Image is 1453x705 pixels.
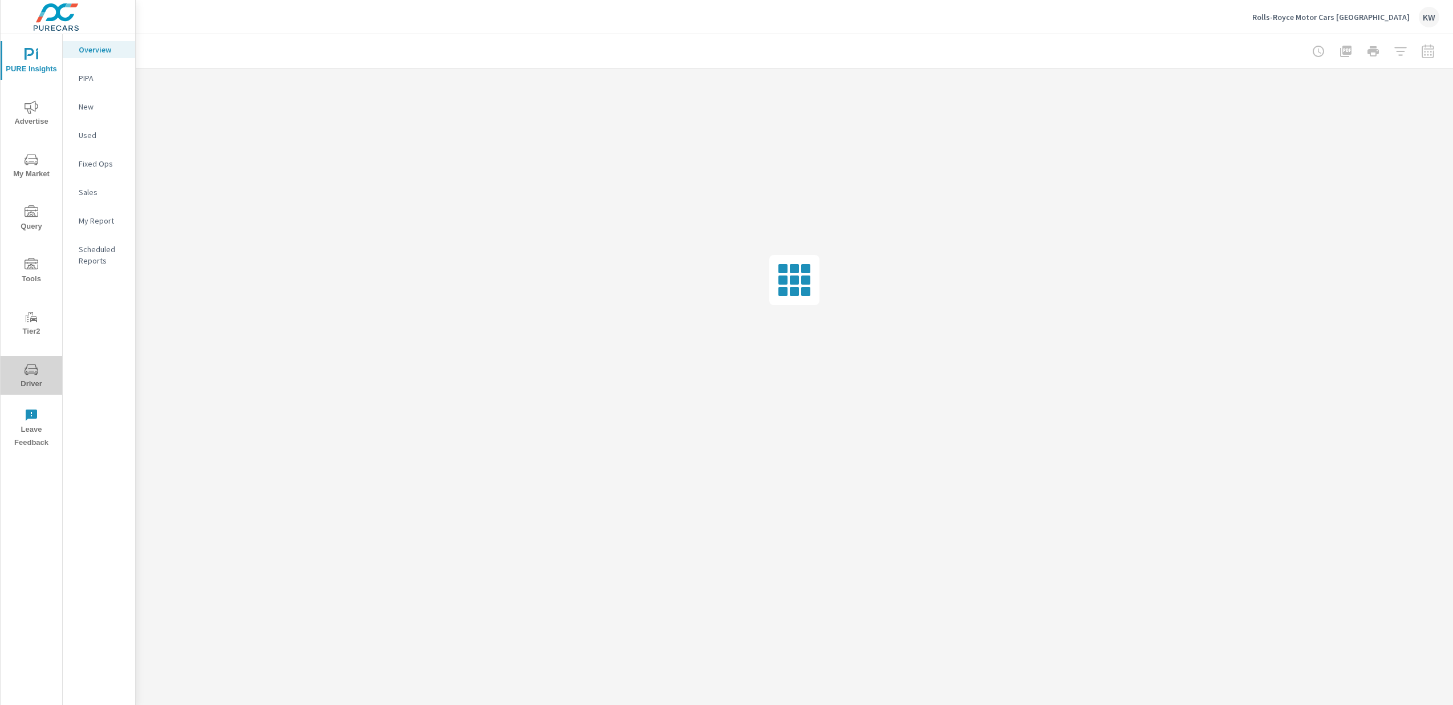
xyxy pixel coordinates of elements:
span: Driver [4,363,59,391]
span: PURE Insights [4,48,59,76]
span: Tier2 [4,310,59,338]
p: Rolls-Royce Motor Cars [GEOGRAPHIC_DATA] [1252,12,1410,22]
div: Overview [63,41,135,58]
div: Fixed Ops [63,155,135,172]
div: My Report [63,212,135,229]
p: PIPA [79,72,126,84]
p: My Report [79,215,126,226]
div: nav menu [1,34,62,454]
span: Query [4,205,59,233]
p: Scheduled Reports [79,244,126,266]
div: KW [1419,7,1439,27]
span: My Market [4,153,59,181]
p: Overview [79,44,126,55]
span: Tools [4,258,59,286]
p: New [79,101,126,112]
div: New [63,98,135,115]
span: Leave Feedback [4,408,59,449]
p: Fixed Ops [79,158,126,169]
p: Used [79,129,126,141]
p: Sales [79,187,126,198]
div: Sales [63,184,135,201]
div: PIPA [63,70,135,87]
div: Scheduled Reports [63,241,135,269]
span: Advertise [4,100,59,128]
div: Used [63,127,135,144]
